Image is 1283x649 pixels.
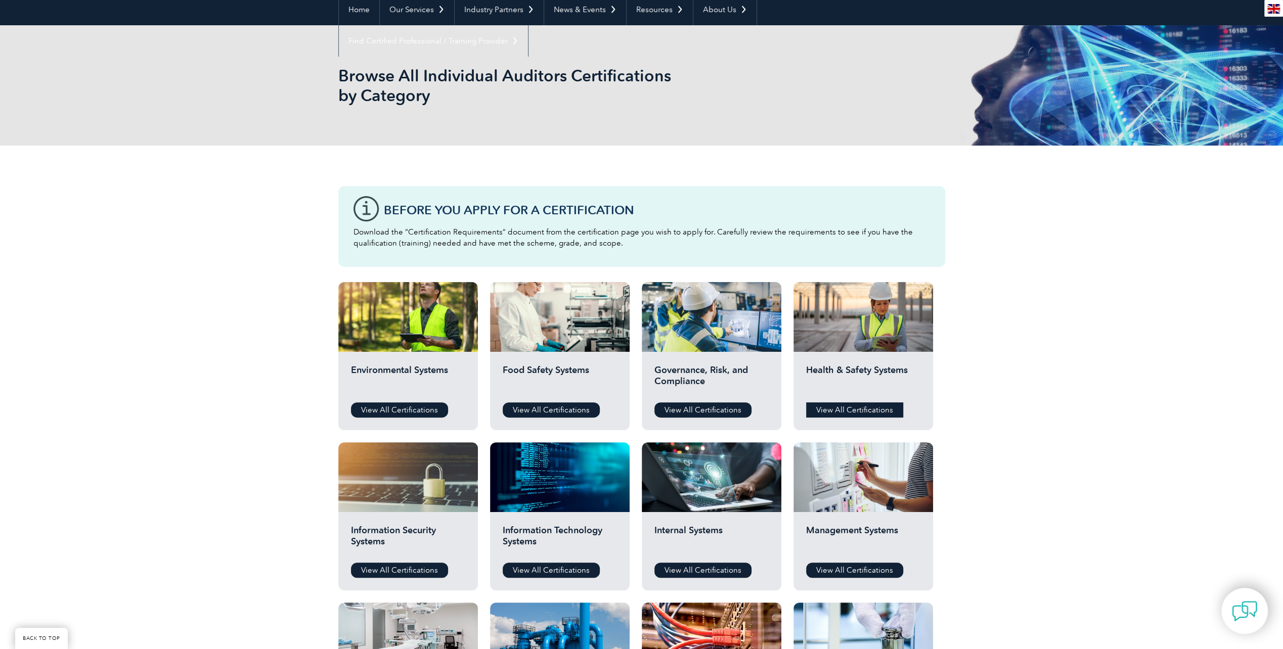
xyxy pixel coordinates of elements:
[15,628,68,649] a: BACK TO TOP
[654,364,769,395] h2: Governance, Risk, and Compliance
[353,226,930,249] p: Download the “Certification Requirements” document from the certification page you wish to apply ...
[338,66,727,105] h1: Browse All Individual Auditors Certifications by Category
[351,402,448,418] a: View All Certifications
[806,525,920,555] h2: Management Systems
[351,525,465,555] h2: Information Security Systems
[806,563,903,578] a: View All Certifications
[384,204,930,216] h3: Before You Apply For a Certification
[339,25,528,57] a: Find Certified Professional / Training Provider
[1267,4,1280,14] img: en
[806,402,903,418] a: View All Certifications
[503,563,600,578] a: View All Certifications
[654,402,751,418] a: View All Certifications
[351,563,448,578] a: View All Certifications
[654,563,751,578] a: View All Certifications
[503,525,617,555] h2: Information Technology Systems
[1232,598,1257,624] img: contact-chat.png
[806,364,920,395] h2: Health & Safety Systems
[654,525,769,555] h2: Internal Systems
[503,364,617,395] h2: Food Safety Systems
[503,402,600,418] a: View All Certifications
[351,364,465,395] h2: Environmental Systems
